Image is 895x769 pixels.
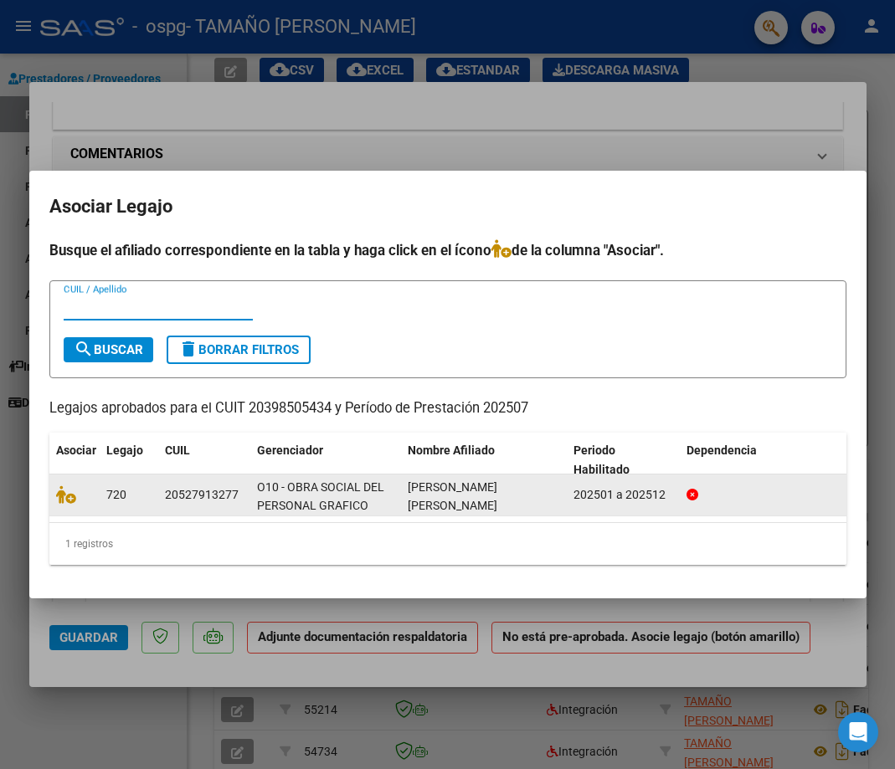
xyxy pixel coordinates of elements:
[49,398,846,419] p: Legajos aprobados para el CUIT 20398505434 y Período de Prestación 202507
[74,339,94,359] mat-icon: search
[165,485,239,505] div: 20527913277
[408,443,495,457] span: Nombre Afiliado
[106,443,143,457] span: Legajo
[106,488,126,501] span: 720
[158,433,250,488] datatable-header-cell: CUIL
[64,337,153,362] button: Buscar
[401,433,568,488] datatable-header-cell: Nombre Afiliado
[56,443,96,457] span: Asociar
[49,191,846,223] h2: Asociar Legajo
[167,336,311,364] button: Borrar Filtros
[49,239,846,261] h4: Busque el afiliado correspondiente en la tabla y haga click en el ícono de la columna "Asociar".
[838,712,878,752] div: Open Intercom Messenger
[74,342,143,357] span: Buscar
[408,480,497,513] span: LOPEZ YBAÑEZ IVAN EMMANUEL
[680,433,846,488] datatable-header-cell: Dependencia
[178,339,198,359] mat-icon: delete
[165,443,190,457] span: CUIL
[49,433,100,488] datatable-header-cell: Asociar
[178,342,299,357] span: Borrar Filtros
[574,485,673,505] div: 202501 a 202512
[257,443,323,457] span: Gerenciador
[567,433,680,488] datatable-header-cell: Periodo Habilitado
[574,443,630,476] span: Periodo Habilitado
[257,480,384,513] span: O10 - OBRA SOCIAL DEL PERSONAL GRAFICO
[250,433,401,488] datatable-header-cell: Gerenciador
[687,443,757,457] span: Dependencia
[49,523,846,565] div: 1 registros
[100,433,158,488] datatable-header-cell: Legajo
